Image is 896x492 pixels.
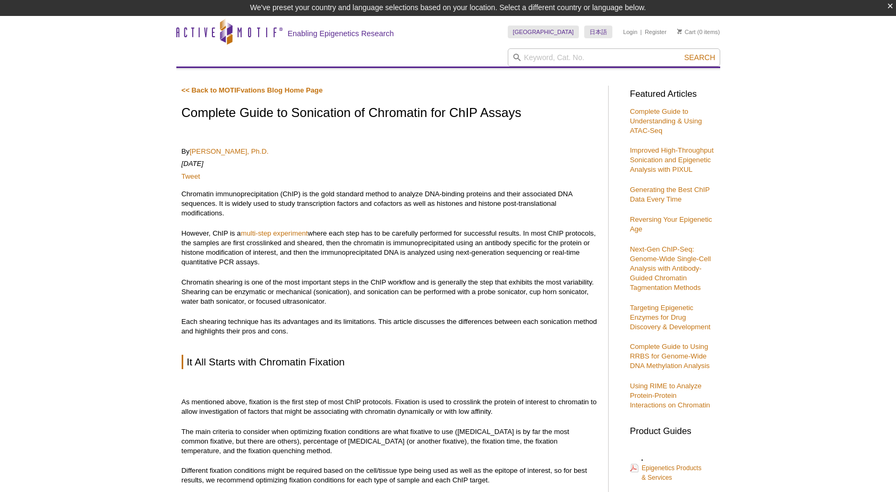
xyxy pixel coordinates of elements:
a: Improved High-Throughput Sonication and Epigenetic Analysis with PIXUL [630,146,714,173]
a: Complete Guide to Understanding & Using ATAC-Seq [630,107,702,135]
a: Generating the Best ChIP Data Every Time [630,186,710,203]
span: Epigenetics Products & Services [642,464,702,481]
a: Cart [677,28,696,36]
img: Your Cart [677,29,682,34]
h2: It All Starts with Chromatin Fixation [182,355,598,369]
a: Reversing Your Epigenetic Age [630,215,712,233]
a: [PERSON_NAME], Ph.D. [190,147,269,155]
h3: Featured Articles [630,90,715,99]
h1: Complete Guide to Sonication of Chromatin for ChIP Assays [182,106,598,121]
li: (0 items) [677,26,720,38]
a: multi-step experiment [241,229,308,237]
a: Tweet [182,172,200,180]
p: Chromatin shearing is one of the most important steps in the ChIP workflow and is generally the s... [182,278,598,306]
a: 日本語 [584,26,612,38]
img: Epi_brochure_140604_cover_web_70x200 [642,460,643,461]
a: << Back to MOTIFvations Blog Home Page [182,86,323,94]
a: Next-Gen ChIP-Seq: Genome-Wide Single-Cell Analysis with Antibody-Guided Chromatin Tagmentation M... [630,245,711,291]
p: However, ChIP is a where each step has to be carefully performed for successful results. In most ... [182,229,598,267]
li: | [641,26,642,38]
em: [DATE] [182,160,204,168]
a: Register [645,28,667,36]
button: Search [681,53,718,62]
p: The main criteria to consider when optimizing fixation conditions are what fixative to use ([MEDI... [182,427,598,456]
span: Search [684,53,715,62]
p: Different fixation conditions might be required based on the cell/tissue type being used as well ... [182,466,598,485]
p: By [182,147,598,156]
a: Login [623,28,637,36]
a: Targeting Epigenetic Enzymes for Drug Discovery & Development [630,304,711,331]
input: Keyword, Cat. No. [508,48,720,66]
h2: Enabling Epigenetics Research [288,29,394,38]
a: Complete Guide to Using RRBS for Genome-Wide DNA Methylation Analysis [630,343,710,370]
h3: Product Guides [630,421,715,436]
a: Using RIME to Analyze Protein-Protein Interactions on Chromatin [630,382,710,409]
p: As mentioned above, fixation is the first step of most ChIP protocols. Fixation is used to crossl... [182,397,598,416]
a: Epigenetics Products& Services [630,453,702,483]
a: [GEOGRAPHIC_DATA] [508,26,579,38]
p: Each shearing technique has its advantages and its limitations. This article discusses the differ... [182,317,598,336]
p: Chromatin immunoprecipitation (ChIP) is the gold standard method to analyze DNA-binding proteins ... [182,189,598,218]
